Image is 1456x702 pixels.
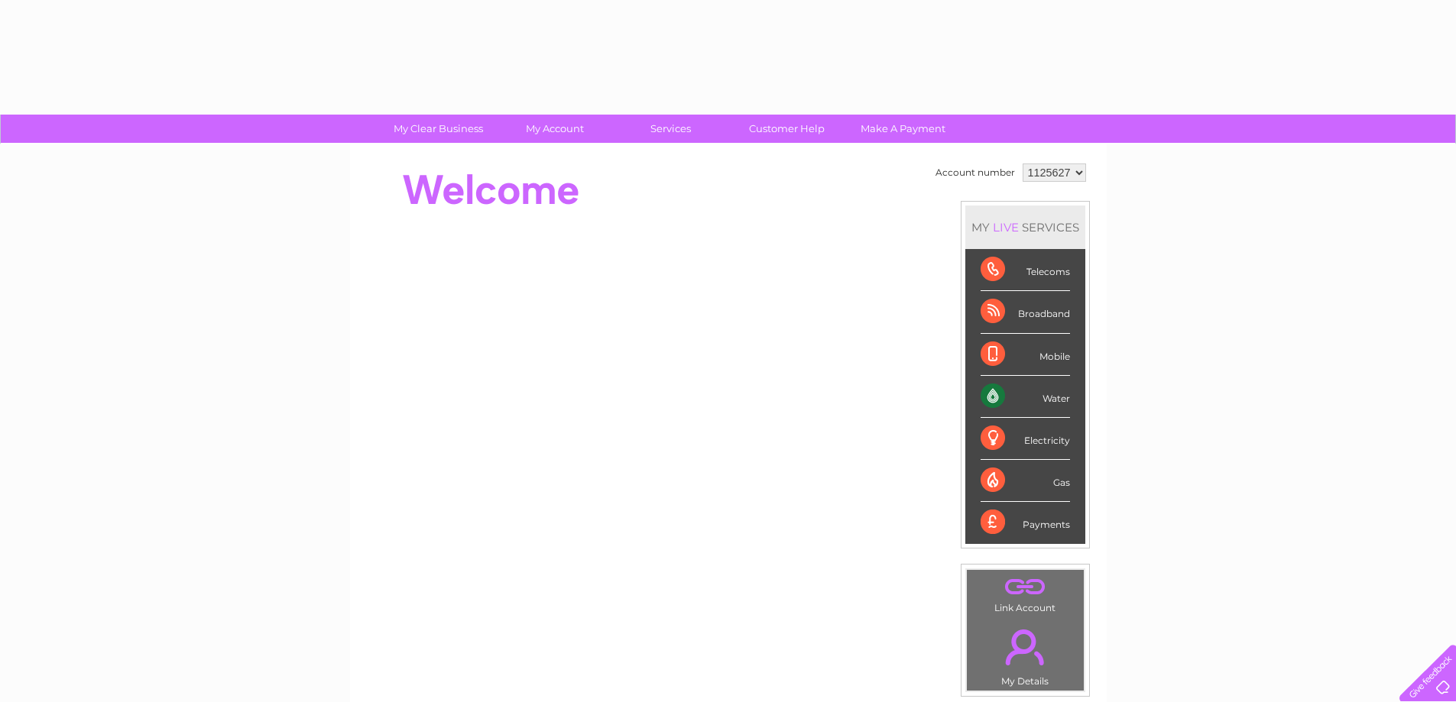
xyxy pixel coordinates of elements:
a: Services [608,115,734,143]
div: Water [981,376,1070,418]
div: Broadband [981,291,1070,333]
a: My Account [491,115,618,143]
td: Link Account [966,569,1085,617]
a: . [971,574,1080,600]
td: My Details [966,616,1085,691]
div: Telecoms [981,249,1070,291]
div: Electricity [981,418,1070,460]
a: My Clear Business [375,115,501,143]
div: Payments [981,502,1070,543]
a: Customer Help [724,115,850,143]
a: Make A Payment [840,115,966,143]
div: LIVE [990,220,1022,235]
div: Mobile [981,334,1070,376]
div: MY SERVICES [965,205,1085,249]
td: Account number [932,160,1019,186]
div: Gas [981,460,1070,502]
a: . [971,620,1080,674]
